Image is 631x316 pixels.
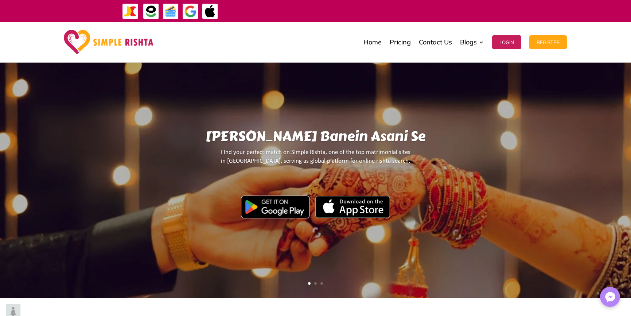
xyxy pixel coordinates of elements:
[241,195,310,218] img: Google Play
[202,3,218,20] img: ApplePay-icon
[492,24,521,60] a: Login
[492,35,521,49] button: Login
[122,3,139,20] img: JazzCash-icon
[143,3,159,20] img: EasyPaisa-icon
[529,35,567,49] button: Register
[603,290,618,304] img: Messenger
[82,148,549,172] p: Find your perfect match on Simple Rishta, one of the top matrimonial sites in [GEOGRAPHIC_DATA], ...
[314,282,317,285] a: 2
[363,24,382,60] a: Home
[460,24,484,60] a: Blogs
[320,282,323,285] a: 3
[82,128,549,148] h1: [PERSON_NAME] Banein Asani Se
[163,3,179,20] img: Credit Cards
[529,24,567,60] a: Register
[308,282,311,285] a: 1
[419,24,452,60] a: Contact Us
[182,3,199,20] img: GooglePay-icon
[390,24,411,60] a: Pricing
